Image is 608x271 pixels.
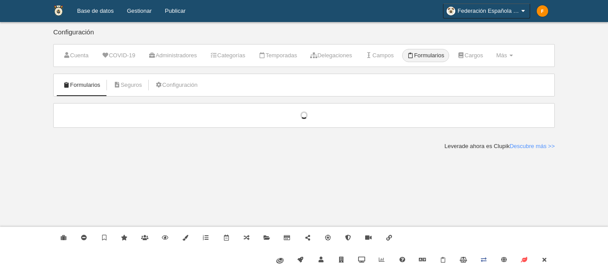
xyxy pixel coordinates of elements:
[62,111,546,119] div: Cargando
[253,49,302,62] a: Temporadas
[205,49,250,62] a: Categorías
[58,78,105,92] a: Formularios
[97,49,140,62] a: COVID-19
[447,7,455,15] img: OasSD4a9lQ6h.30x30.jpg
[537,5,548,17] img: c2l6ZT0zMHgzMCZmcz05JnRleHQ9RiZiZz1mYjhjMDA%3D.png
[143,49,201,62] a: Administradores
[360,49,399,62] a: Campos
[276,258,284,264] img: fiware.svg
[150,78,202,92] a: Configuración
[109,78,147,92] a: Seguros
[54,5,64,16] img: Federación Española de Remo
[491,49,518,62] a: Más
[305,49,357,62] a: Delegaciones
[509,143,555,149] a: Descubre más >>
[458,7,519,15] span: Federación Española [PERSON_NAME]
[443,4,530,19] a: Federación Española [PERSON_NAME]
[444,142,555,150] div: Leverade ahora es Clupik
[453,49,488,62] a: Cargos
[496,52,507,59] span: Más
[402,49,449,62] a: Formularios
[53,29,555,44] div: Configuración
[58,49,93,62] a: Cuenta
